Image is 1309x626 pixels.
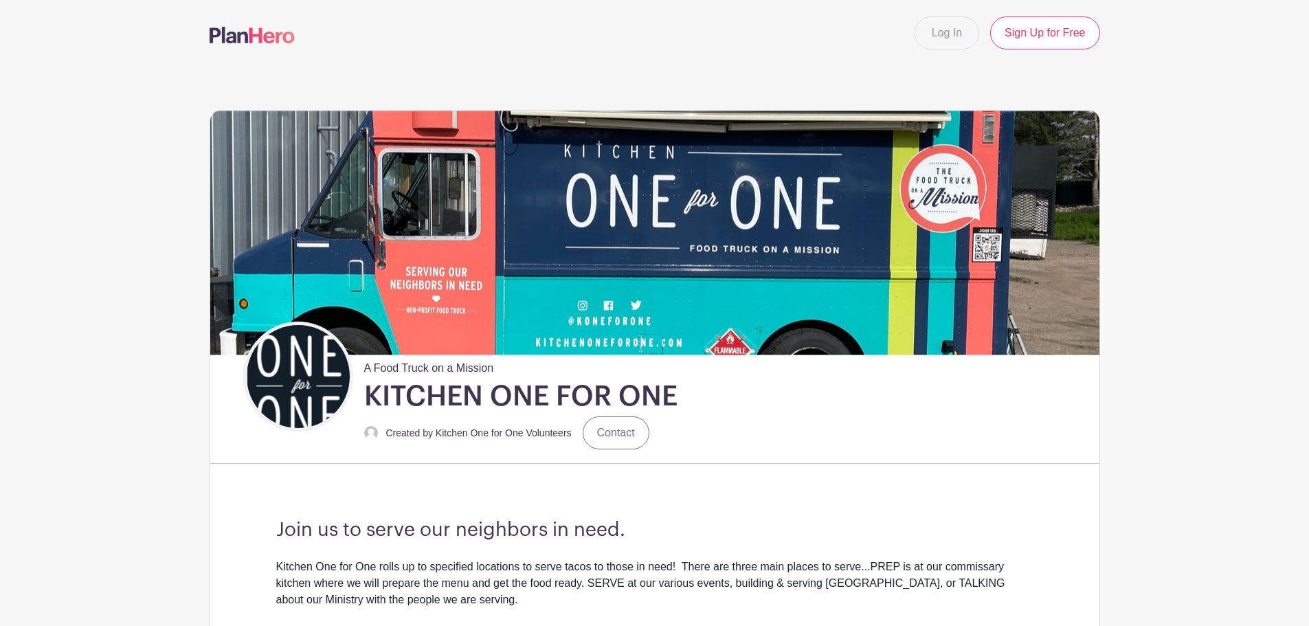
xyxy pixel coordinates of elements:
img: default-ce2991bfa6775e67f084385cd625a349d9dcbb7a52a09fb2fda1e96e2d18dcdb.png [364,426,378,440]
a: Sign Up for Free [990,16,1099,49]
img: logo-507f7623f17ff9eddc593b1ce0a138ce2505c220e1c5a4e2b4648c50719b7d32.svg [210,27,295,43]
a: Log In [915,16,979,49]
small: Created by Kitchen One for One Volunteers [386,427,572,438]
img: IMG_9124.jpeg [210,111,1099,355]
img: Black%20Verticle%20KO4O%202.png [247,325,350,428]
h3: Join us to serve our neighbors in need. [276,519,1033,542]
a: Contact [583,416,649,449]
span: A Food Truck on a Mission [364,355,494,377]
h1: KITCHEN ONE FOR ONE [364,379,678,414]
div: Kitchen One for One rolls up to specified locations to serve tacos to those in need! There are th... [276,559,1033,625]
